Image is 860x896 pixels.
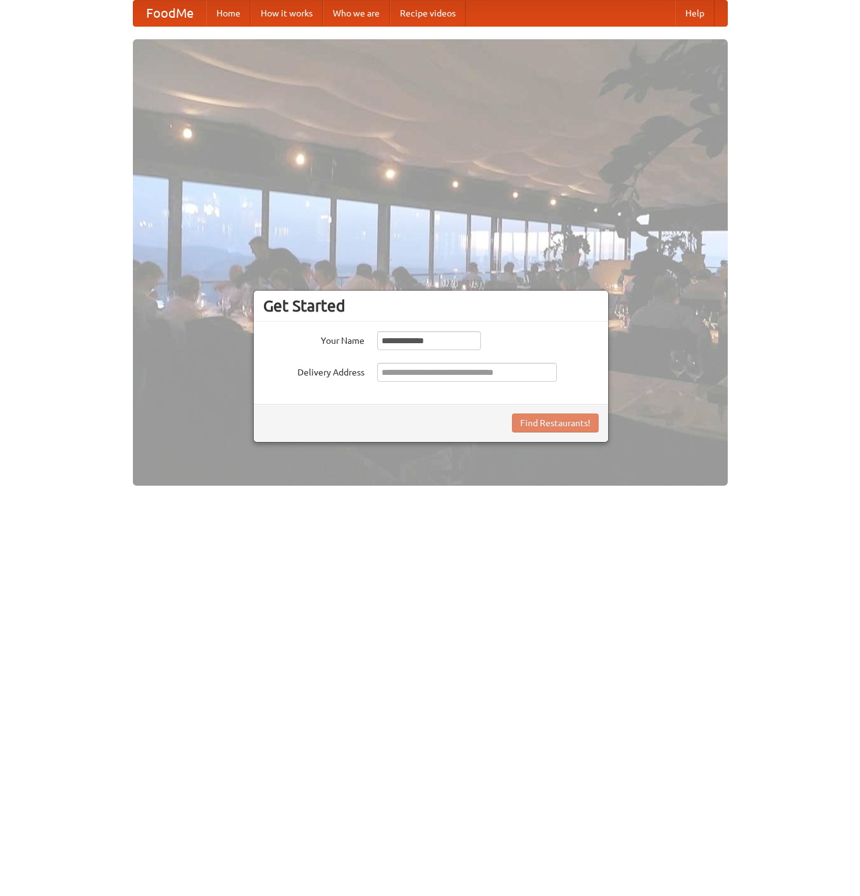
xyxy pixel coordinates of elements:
[206,1,251,26] a: Home
[251,1,323,26] a: How it works
[390,1,466,26] a: Recipe videos
[263,363,365,379] label: Delivery Address
[323,1,390,26] a: Who we are
[675,1,714,26] a: Help
[134,1,206,26] a: FoodMe
[263,296,599,315] h3: Get Started
[263,331,365,347] label: Your Name
[512,413,599,432] button: Find Restaurants!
